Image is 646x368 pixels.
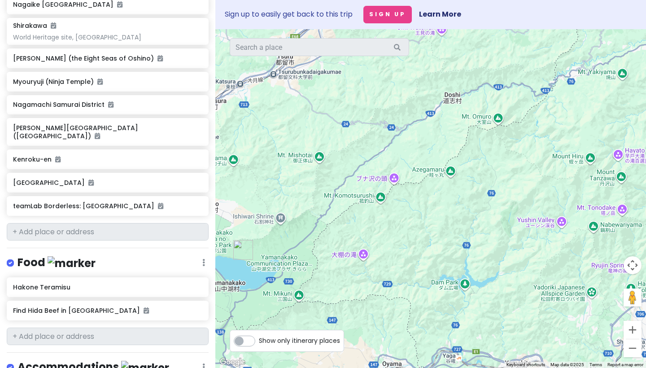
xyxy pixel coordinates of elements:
[13,307,202,315] h6: Find Hida Beef in [GEOGRAPHIC_DATA]
[13,33,202,41] div: World Heritage site, [GEOGRAPHIC_DATA]
[233,240,253,260] div: Nagaike Waterside Park Parking Lot
[13,179,202,187] h6: [GEOGRAPHIC_DATA]
[13,101,202,109] h6: Nagamachi Samurai District
[55,156,61,162] i: Added to itinerary
[624,289,642,307] button: Drag Pegman onto the map to open Street View
[158,203,163,209] i: Added to itinerary
[7,328,209,346] input: + Add place or address
[13,22,56,30] h6: Shirakawa
[7,223,209,241] input: + Add place or address
[51,22,56,29] i: Added to itinerary
[13,283,202,291] h6: Hakone Teramisu
[230,38,409,56] input: Search a place
[13,155,202,163] h6: Kenroku-en
[17,255,96,270] h4: Food
[13,124,202,140] h6: [PERSON_NAME][GEOGRAPHIC_DATA] ([GEOGRAPHIC_DATA])
[363,6,412,23] button: Sign Up
[624,256,642,274] button: Map camera controls
[48,256,96,270] img: marker
[13,54,202,62] h6: [PERSON_NAME] (the Eight Seas of Oshino)
[13,202,202,210] h6: teamLab Borderless: [GEOGRAPHIC_DATA]
[117,1,122,8] i: Added to itinerary
[157,55,163,61] i: Added to itinerary
[97,79,103,85] i: Added to itinerary
[624,321,642,339] button: Zoom in
[95,133,100,139] i: Added to itinerary
[218,356,247,368] a: Open this area in Google Maps (opens a new window)
[506,362,545,368] button: Keyboard shortcuts
[419,9,461,19] a: Learn More
[550,362,584,367] span: Map data ©2025
[144,307,149,314] i: Added to itinerary
[589,362,602,367] a: Terms
[259,336,340,346] span: Show only itinerary places
[88,180,94,186] i: Added to itinerary
[108,101,113,108] i: Added to itinerary
[13,78,202,86] h6: Myouryuji (Ninja Temple)
[624,339,642,357] button: Zoom out
[13,0,202,9] h6: Nagaike [GEOGRAPHIC_DATA]
[607,362,643,367] a: Report a map error
[218,356,247,368] img: Google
